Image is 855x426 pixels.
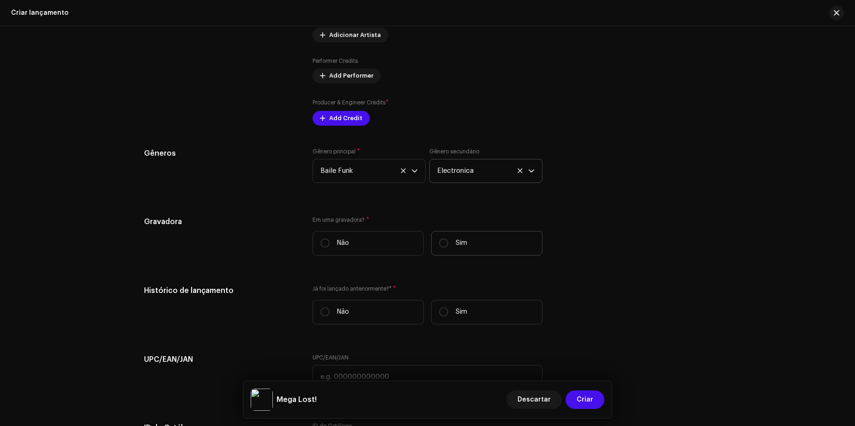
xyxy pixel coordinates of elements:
[437,159,528,183] span: Electronica
[313,100,385,105] small: Producer & Engineer Credits
[456,238,467,248] p: Sim
[313,354,349,361] label: UPC/EAN/JAN
[144,285,298,296] h5: Histórico de lançamento
[506,390,562,409] button: Descartar
[144,216,298,227] h5: Gravadora
[566,390,604,409] button: Criar
[313,111,370,126] button: Add Credit
[320,159,411,183] span: Baile Funk
[337,238,349,248] p: Não
[313,216,542,224] label: Em uma gravadora?
[528,159,535,183] div: dropdown trigger
[313,285,542,292] label: Já foi lançado anteriormente?*
[313,28,388,43] button: Adicionar Artista
[329,26,381,44] span: Adicionar Artista
[577,390,593,409] span: Criar
[277,394,317,405] h5: Mega Lost!
[251,389,273,411] img: 8236a013-9699-485c-8d01-0df32fb3f104
[337,307,349,317] p: Não
[144,148,298,159] h5: Gêneros
[329,109,362,128] span: Add Credit
[313,57,358,65] label: Performer Credits
[313,148,360,155] label: Gênero principal
[144,354,298,365] h5: UPC/EAN/JAN
[313,365,542,389] input: e.g. 000000000000
[518,390,551,409] span: Descartar
[456,307,467,317] p: Sim
[411,159,418,183] div: dropdown trigger
[313,68,381,83] button: Add Performer
[329,67,373,85] span: Add Performer
[429,148,479,155] label: Gênero secundário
